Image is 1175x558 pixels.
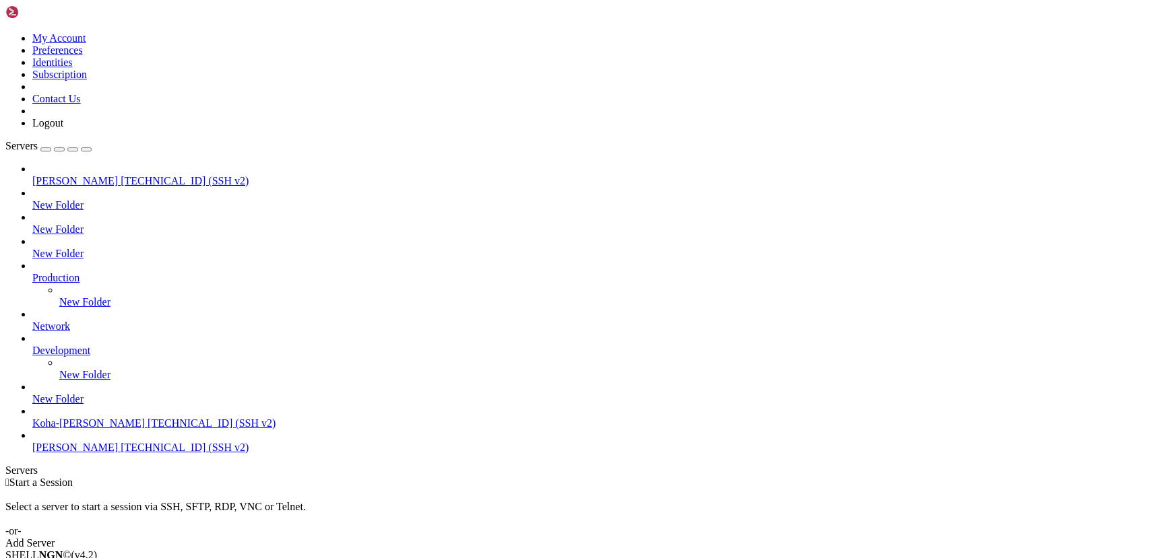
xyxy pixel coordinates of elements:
a: Servers [5,140,92,151]
a: Contact Us [32,93,81,104]
li: New Folder [32,236,1170,260]
div: Servers [5,464,1170,477]
a: Network [32,320,1170,333]
span: Development [32,345,90,356]
span: Start a Session [9,477,73,488]
span: Servers [5,140,38,151]
span: New Folder [32,199,84,211]
li: Production [32,260,1170,308]
a: New Folder [32,223,1170,236]
img: Shellngn [5,5,83,19]
li: Network [32,308,1170,333]
span: New Folder [32,223,84,235]
a: Logout [32,117,63,129]
span: New Folder [32,248,84,259]
a: New Folder [32,199,1170,211]
a: Preferences [32,44,83,56]
li: [PERSON_NAME] [TECHNICAL_ID] (SSH v2) [32,429,1170,454]
span: [TECHNICAL_ID] (SSH v2) [121,442,249,453]
span: New Folder [59,369,110,380]
a: New Folder [32,248,1170,260]
li: New Folder [32,187,1170,211]
li: [PERSON_NAME] [TECHNICAL_ID] (SSH v2) [32,163,1170,187]
li: New Folder [59,284,1170,308]
a: Subscription [32,69,87,80]
span:  [5,477,9,488]
li: Development [32,333,1170,381]
div: Add Server [5,537,1170,549]
span: [TECHNICAL_ID] (SSH v2) [148,417,276,429]
div: Select a server to start a session via SSH, SFTP, RDP, VNC or Telnet. -or- [5,489,1170,537]
a: New Folder [59,369,1170,381]
span: [PERSON_NAME] [32,175,118,186]
span: Network [32,320,70,332]
span: Koha-[PERSON_NAME] [32,417,145,429]
a: Production [32,272,1170,284]
a: Development [32,345,1170,357]
a: New Folder [59,296,1170,308]
span: New Folder [32,393,84,405]
li: New Folder [59,357,1170,381]
a: Identities [32,57,73,68]
span: New Folder [59,296,110,308]
li: New Folder [32,211,1170,236]
a: Koha-[PERSON_NAME] [TECHNICAL_ID] (SSH v2) [32,417,1170,429]
li: New Folder [32,381,1170,405]
span: [PERSON_NAME] [32,442,118,453]
span: Production [32,272,80,283]
a: My Account [32,32,86,44]
a: [PERSON_NAME] [TECHNICAL_ID] (SSH v2) [32,175,1170,187]
a: [PERSON_NAME] [TECHNICAL_ID] (SSH v2) [32,442,1170,454]
li: Koha-[PERSON_NAME] [TECHNICAL_ID] (SSH v2) [32,405,1170,429]
span: [TECHNICAL_ID] (SSH v2) [121,175,249,186]
a: New Folder [32,393,1170,405]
